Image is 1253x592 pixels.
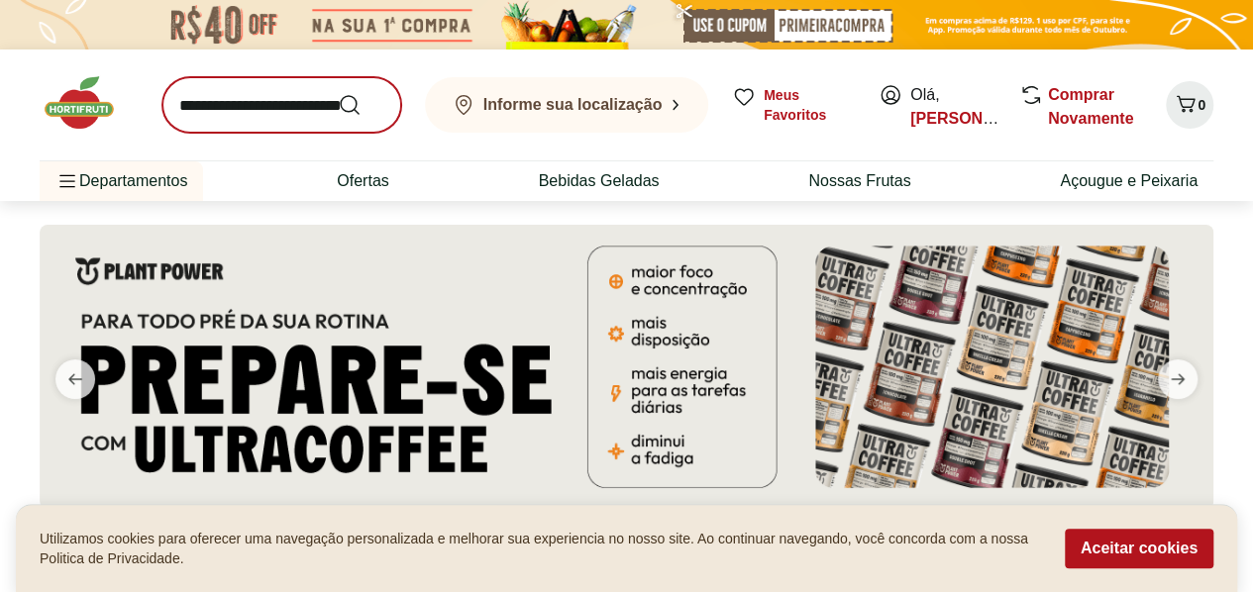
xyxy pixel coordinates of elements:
button: Aceitar cookies [1065,529,1213,568]
a: [PERSON_NAME] [910,110,1043,127]
img: 3 corações [40,225,1213,509]
button: Submit Search [338,93,385,117]
a: Açougue e Peixaria [1060,169,1198,193]
span: Departamentos [55,157,187,205]
input: search [162,77,401,133]
button: Informe sua localização [425,77,708,133]
img: Hortifruti [40,73,139,133]
span: Olá, [910,83,998,131]
span: Meus Favoritos [764,85,855,125]
p: Utilizamos cookies para oferecer uma navegação personalizada e melhorar sua experiencia no nosso ... [40,529,1041,568]
b: Informe sua localização [483,96,663,113]
a: Ofertas [337,169,388,193]
button: next [1142,359,1213,399]
a: Nossas Frutas [808,169,910,193]
span: 0 [1198,97,1205,113]
a: Meus Favoritos [732,85,855,125]
button: Menu [55,157,79,205]
button: previous [40,359,111,399]
a: Bebidas Geladas [539,169,660,193]
a: Comprar Novamente [1048,86,1133,127]
button: Carrinho [1166,81,1213,129]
